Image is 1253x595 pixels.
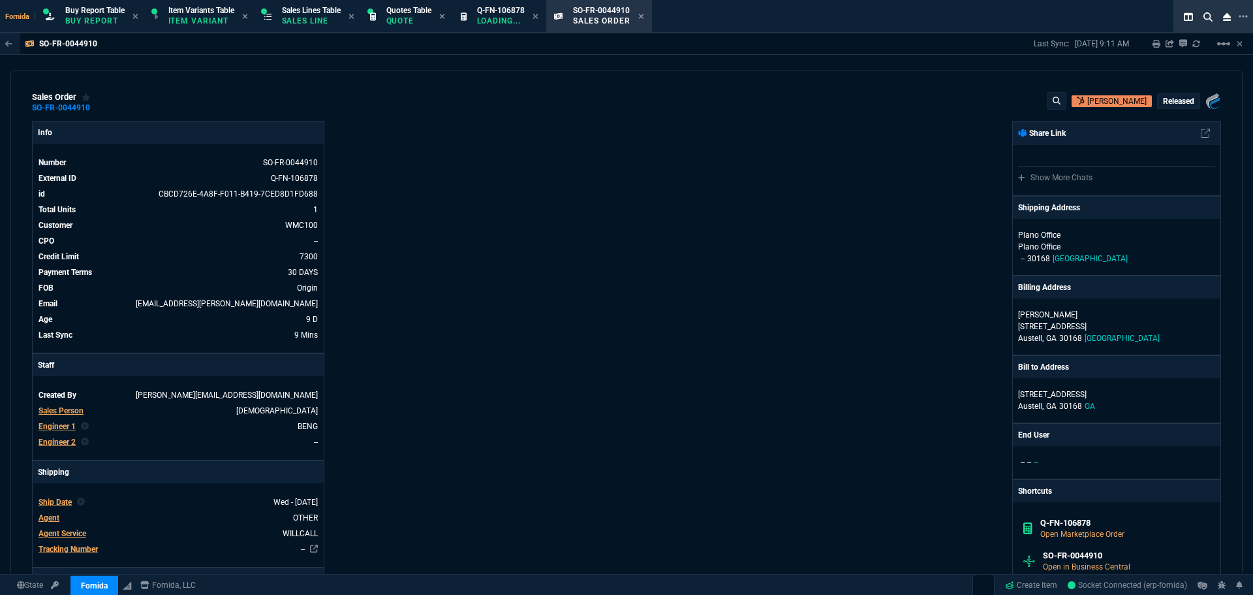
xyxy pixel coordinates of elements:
[1068,579,1187,591] a: hiqkud1KTBp-w4b5AAGe
[39,299,57,308] span: Email
[1018,202,1080,214] p: Shipping Address
[38,187,318,201] tr: See Marketplace Order
[285,221,318,230] a: WMC100
[533,12,538,22] nx-icon: Close Tab
[282,16,341,26] p: Sales Line
[39,391,76,400] span: Created By
[271,174,318,183] a: See Marketplace Order
[39,189,45,199] span: id
[282,6,341,15] span: Sales Lines Table
[47,579,63,591] a: API TOKEN
[39,406,84,415] span: Sales Person
[1046,334,1057,343] span: GA
[38,203,318,216] tr: undefined
[273,498,318,507] span: 2025-09-17T00:00:00.000Z
[638,12,644,22] nx-icon: Close Tab
[39,315,52,324] span: Age
[38,172,318,185] tr: See Marketplace Order
[1018,361,1069,373] p: Bill to Address
[1072,95,1152,107] a: Open Customer in hubSpot
[33,354,324,376] p: Staff
[288,268,318,277] span: 30 DAYS
[1013,480,1220,502] p: Shortcuts
[1059,402,1082,411] span: 30168
[1018,334,1044,343] span: Austell,
[1046,402,1057,411] span: GA
[38,404,318,417] tr: undefined
[38,511,318,524] tr: undefined
[13,579,47,591] a: Global State
[1085,334,1160,343] span: [GEOGRAPHIC_DATA]
[1218,9,1236,25] nx-icon: Close Workbench
[1239,10,1248,23] nx-icon: Open New Tab
[38,156,318,169] tr: See Marketplace Order
[38,250,318,263] tr: undefined
[82,92,91,103] div: Add to Watchlist
[236,406,318,415] span: VAHI
[39,513,59,523] span: Agent
[1043,551,1210,561] h6: SO-FR-0044910
[136,299,318,308] span: kyonts@wm-coffman.com
[38,297,318,310] tr: kyonts@wm-coffman.com
[1216,36,1231,52] mat-icon: Example home icon
[301,545,305,554] a: --
[32,107,90,109] div: SO-FR-0044910
[65,6,125,15] span: Buy Report Table
[1163,96,1194,106] p: Released
[1018,321,1215,332] p: [STREET_ADDRESS]
[1040,518,1211,528] h6: Q-FN-106878
[168,6,234,15] span: Item Variants Table
[1021,254,1025,263] span: --
[38,543,318,556] tr: undefined
[38,527,318,540] tr: undefined
[5,12,35,21] span: Fornida
[39,438,76,447] span: Engineer 2
[573,6,630,15] span: SO-FR-0044910
[81,421,89,432] nx-icon: Clear selected rep
[38,266,318,279] tr: undefined
[1198,9,1218,25] nx-icon: Search
[136,391,318,400] span: BRIAN.OVER@FORNIDA.COM
[306,315,318,324] span: 9/10/25 => 7:00 PM
[298,422,318,431] span: BENG
[168,16,234,26] p: Item Variant
[1018,229,1143,241] p: Plano Office
[39,422,76,431] span: Engineer 1
[573,16,630,26] p: Sales Order
[283,529,318,538] span: WILLCALL
[5,39,12,48] nx-icon: Back to Table
[386,6,431,15] span: Quotes Table
[39,158,66,167] span: Number
[1075,39,1129,49] p: [DATE] 9:11 AM
[39,330,72,340] span: Last Sync
[348,12,354,22] nx-icon: Close Tab
[1018,127,1066,139] p: Share Link
[132,12,138,22] nx-icon: Close Tab
[1087,95,1147,107] p: [PERSON_NAME]
[39,268,92,277] span: Payment Terms
[1021,458,1025,467] span: --
[477,16,525,26] p: Loading...
[38,329,318,342] tr: 9/19/25 => 9:11 AM
[1085,402,1095,411] span: GA
[1043,561,1210,573] p: Open in Business Central
[293,513,318,523] span: OTHER
[38,313,318,326] tr: 9/10/25 => 7:00 PM
[314,438,318,447] span: --
[1027,254,1050,263] span: 30168
[1018,241,1215,253] p: Plano Office
[159,189,318,199] span: See Marketplace Order
[33,121,324,144] p: Info
[39,283,54,293] span: FOB
[38,219,318,232] tr: undefined
[477,6,525,15] span: Q-FN-106878
[32,92,91,103] div: sales order
[39,39,97,49] p: SO-FR-0044910
[386,16,431,26] p: Quote
[1059,334,1082,343] span: 30168
[313,205,318,214] span: 1
[38,496,318,509] tr: undefined
[39,252,79,261] span: Credit Limit
[242,12,248,22] nx-icon: Close Tab
[1027,458,1031,467] span: --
